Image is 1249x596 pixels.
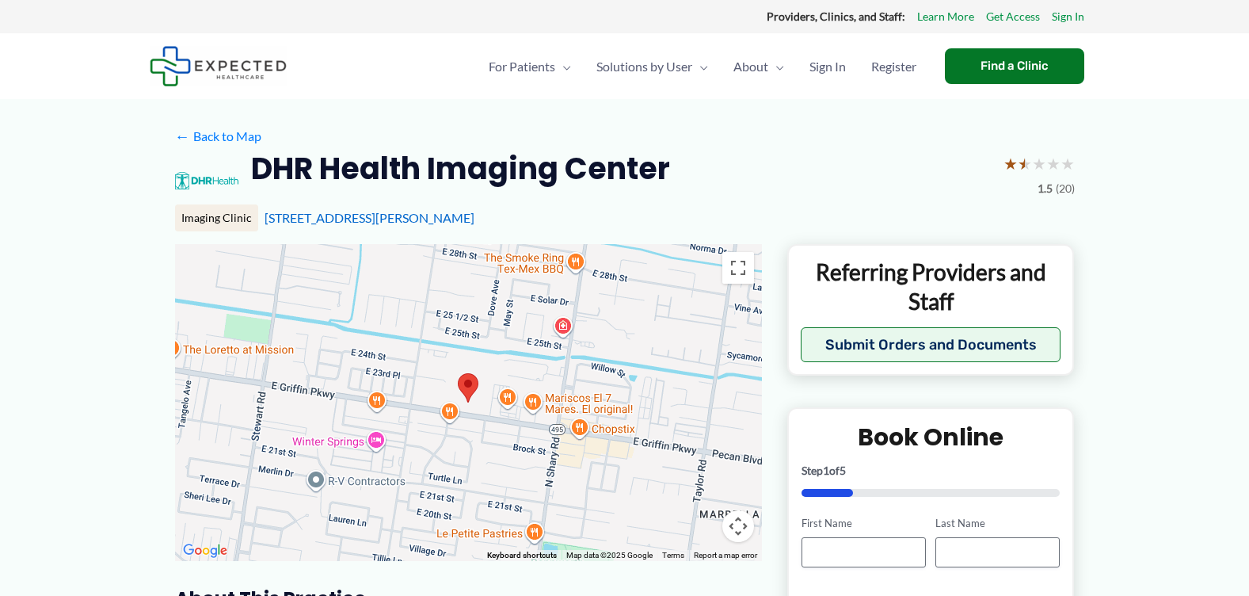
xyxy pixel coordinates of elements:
[476,39,929,94] nav: Primary Site Navigation
[489,39,555,94] span: For Patients
[809,39,846,94] span: Sign In
[476,39,584,94] a: For PatientsMenu Toggle
[150,46,287,86] img: Expected Healthcare Logo - side, dark font, small
[823,464,829,477] span: 1
[596,39,692,94] span: Solutions by User
[1003,149,1018,178] span: ★
[175,204,258,231] div: Imaging Clinic
[801,258,1061,315] p: Referring Providers and Staff
[917,6,974,27] a: Learn More
[1052,6,1084,27] a: Sign In
[768,39,784,94] span: Menu Toggle
[1061,149,1075,178] span: ★
[802,465,1061,476] p: Step of
[722,252,754,284] button: Toggle fullscreen view
[566,551,653,560] span: Map data ©2025 Google
[802,516,926,531] label: First Name
[692,39,708,94] span: Menu Toggle
[871,39,916,94] span: Register
[945,48,1084,84] a: Find a Clinic
[555,39,571,94] span: Menu Toggle
[733,39,768,94] span: About
[179,541,231,561] a: Open this area in Google Maps (opens a new window)
[1056,178,1075,199] span: (20)
[265,210,474,225] a: [STREET_ADDRESS][PERSON_NAME]
[584,39,721,94] a: Solutions by UserMenu Toggle
[767,10,905,23] strong: Providers, Clinics, and Staff:
[802,422,1061,453] h2: Book Online
[1032,149,1046,178] span: ★
[986,6,1040,27] a: Get Access
[1046,149,1061,178] span: ★
[1018,149,1032,178] span: ★
[179,541,231,561] img: Google
[721,39,797,94] a: AboutMenu Toggle
[662,551,684,560] a: Terms (opens in new tab)
[1038,178,1053,199] span: 1.5
[935,516,1060,531] label: Last Name
[722,510,754,542] button: Map camera controls
[487,550,557,561] button: Keyboard shortcuts
[859,39,929,94] a: Register
[175,124,261,148] a: ←Back to Map
[175,128,190,143] span: ←
[694,551,757,560] a: Report a map error
[797,39,859,94] a: Sign In
[801,327,1061,362] button: Submit Orders and Documents
[840,464,846,477] span: 5
[251,149,670,188] h2: DHR Health Imaging Center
